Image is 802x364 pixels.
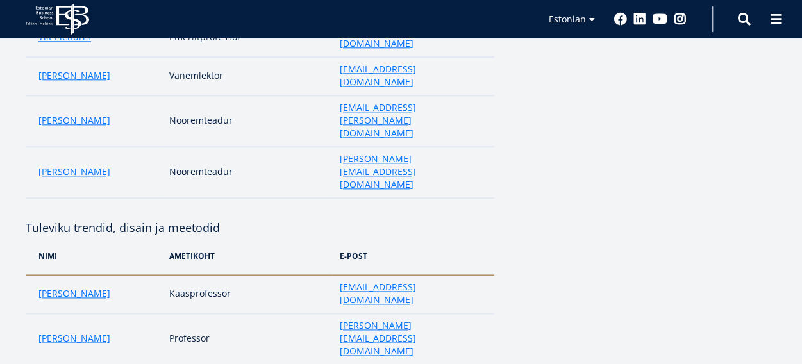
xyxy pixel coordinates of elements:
[633,13,646,26] a: Linkedin
[163,57,333,95] td: Vanemlektor
[163,147,333,198] td: Nooremteadur
[339,153,481,191] a: [PERSON_NAME][EMAIL_ADDRESS][DOMAIN_NAME]
[339,319,481,358] a: [PERSON_NAME][EMAIL_ADDRESS][DOMAIN_NAME]
[26,237,163,275] th: NIMi
[38,114,110,127] a: [PERSON_NAME]
[38,165,110,178] a: [PERSON_NAME]
[339,63,481,88] a: [EMAIL_ADDRESS][DOMAIN_NAME]
[674,13,687,26] a: Instagram
[333,237,494,275] th: e-post
[614,13,627,26] a: Facebook
[339,101,481,140] a: [EMAIL_ADDRESS][PERSON_NAME][DOMAIN_NAME]
[163,275,333,313] td: Kaasprofessor
[26,218,494,237] h4: Tuleviku trendid, disain ja meetodid
[38,69,110,82] a: [PERSON_NAME]
[653,13,667,26] a: Youtube
[38,332,110,345] a: [PERSON_NAME]
[163,95,333,147] td: Nooremteadur
[339,281,481,306] a: [EMAIL_ADDRESS][DOMAIN_NAME]
[163,237,333,275] th: Ametikoht
[38,287,110,300] a: [PERSON_NAME]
